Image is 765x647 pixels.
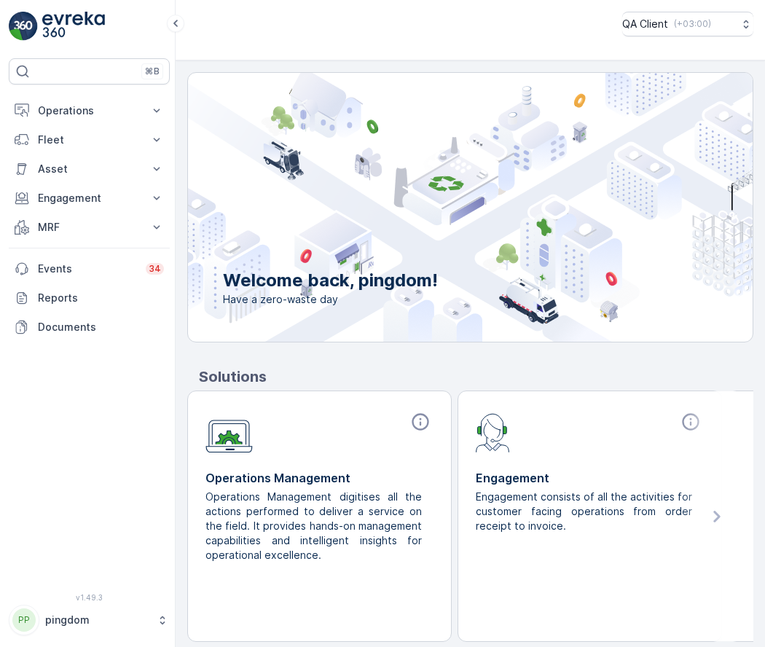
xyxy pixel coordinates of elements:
[38,133,141,147] p: Fleet
[9,593,170,602] span: v 1.49.3
[122,73,753,342] img: city illustration
[38,162,141,176] p: Asset
[199,366,753,388] p: Solutions
[12,608,36,632] div: PP
[9,283,170,313] a: Reports
[223,292,438,307] span: Have a zero-waste day
[38,191,141,205] p: Engagement
[38,220,141,235] p: MRF
[205,490,422,562] p: Operations Management digitises all the actions performed to deliver a service on the field. It p...
[205,469,433,487] p: Operations Management
[476,469,704,487] p: Engagement
[476,490,692,533] p: Engagement consists of all the activities for customer facing operations from order receipt to in...
[622,17,668,31] p: QA Client
[45,613,149,627] p: pingdom
[9,213,170,242] button: MRF
[9,254,170,283] a: Events34
[9,154,170,184] button: Asset
[38,320,164,334] p: Documents
[38,291,164,305] p: Reports
[9,96,170,125] button: Operations
[205,412,253,453] img: module-icon
[42,12,105,41] img: logo_light-DOdMpM7g.png
[9,605,170,635] button: PPpingdom
[145,66,160,77] p: ⌘B
[149,263,161,275] p: 34
[622,12,753,36] button: QA Client(+03:00)
[9,313,170,342] a: Documents
[9,125,170,154] button: Fleet
[9,12,38,41] img: logo
[9,184,170,213] button: Engagement
[223,269,438,292] p: Welcome back, pingdom!
[38,262,137,276] p: Events
[674,18,711,30] p: ( +03:00 )
[38,103,141,118] p: Operations
[476,412,510,452] img: module-icon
